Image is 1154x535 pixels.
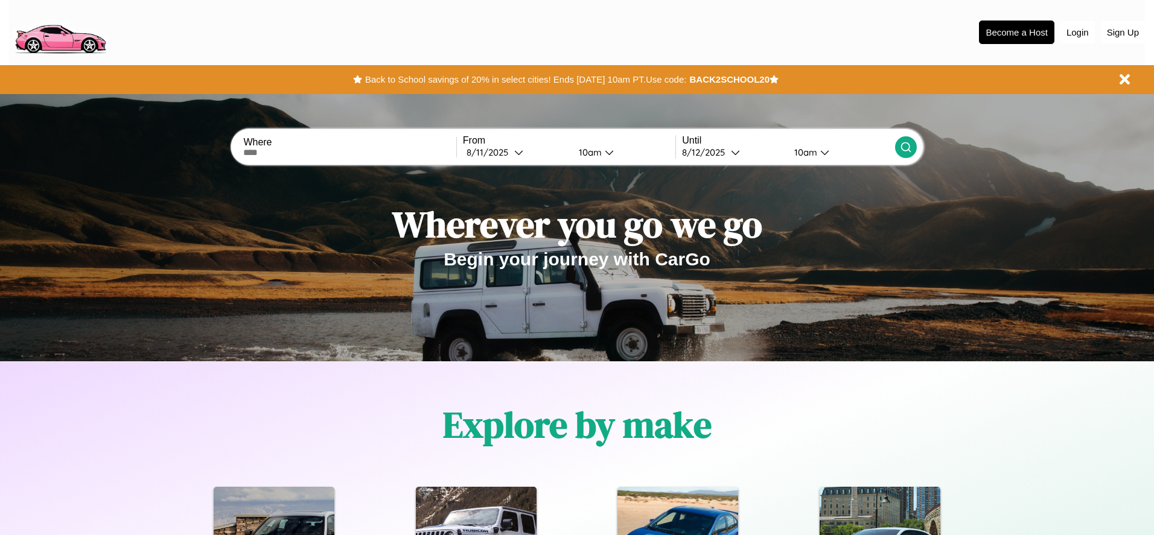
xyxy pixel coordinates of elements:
div: 8 / 11 / 2025 [467,147,514,158]
button: 10am [785,146,894,159]
img: logo [9,6,111,57]
label: Until [682,135,894,146]
button: Become a Host [979,21,1054,44]
button: 8/11/2025 [463,146,569,159]
div: 10am [788,147,820,158]
button: Login [1060,21,1095,43]
div: 8 / 12 / 2025 [682,147,731,158]
label: From [463,135,675,146]
label: Where [243,137,456,148]
b: BACK2SCHOOL20 [689,74,770,84]
h1: Explore by make [443,400,712,449]
div: 10am [573,147,605,158]
button: 10am [569,146,675,159]
button: Sign Up [1101,21,1145,43]
button: Back to School savings of 20% in select cities! Ends [DATE] 10am PT.Use code: [362,71,689,88]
